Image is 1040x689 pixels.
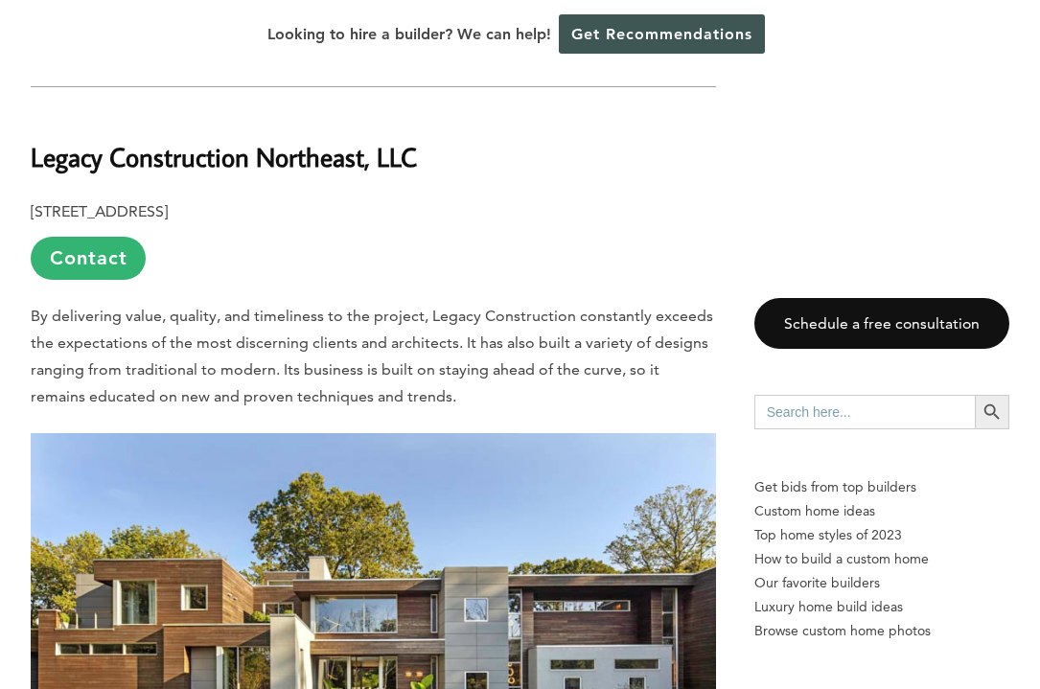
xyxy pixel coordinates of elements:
[754,475,1009,499] p: Get bids from top builders
[559,14,765,54] a: Get Recommendations
[31,237,146,280] a: Contact
[31,202,168,220] b: [STREET_ADDRESS]
[982,402,1003,423] svg: Search
[31,140,417,173] b: Legacy Construction Northeast, LLC
[754,523,1009,547] a: Top home styles of 2023
[754,499,1009,523] a: Custom home ideas
[672,551,1017,666] iframe: Drift Widget Chat Controller
[754,547,1009,571] a: How to build a custom home
[31,307,713,405] span: By delivering value, quality, and timeliness to the project, Legacy Construction constantly excee...
[754,395,975,429] input: Search here...
[754,298,1009,349] a: Schedule a free consultation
